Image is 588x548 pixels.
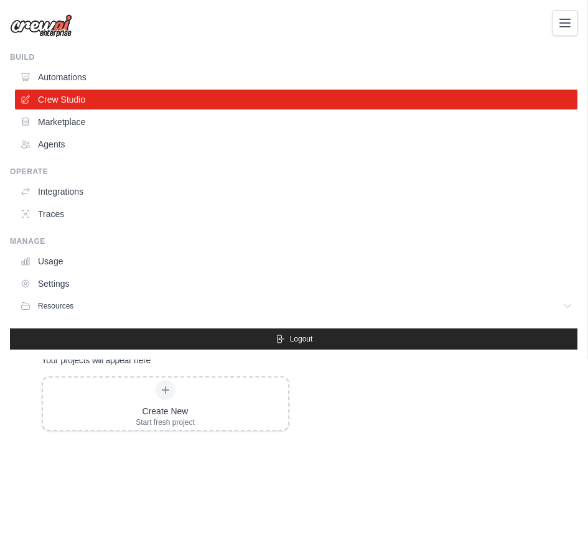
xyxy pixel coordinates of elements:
[526,488,588,548] div: 채팅 위젯
[15,251,577,271] a: Usage
[10,167,577,177] div: Operate
[552,10,578,36] button: Toggle navigation
[10,14,72,38] img: Logo
[15,182,577,202] a: Integrations
[10,328,577,350] button: Logout
[15,67,577,87] a: Automations
[15,134,577,154] a: Agents
[15,274,577,294] a: Settings
[15,296,577,316] button: Resources
[10,52,577,62] div: Build
[15,112,577,132] a: Marketplace
[290,334,313,344] span: Logout
[526,488,588,548] iframe: Chat Widget
[10,236,577,246] div: Manage
[38,301,73,311] span: Resources
[15,90,577,109] a: Crew Studio
[15,204,577,224] a: Traces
